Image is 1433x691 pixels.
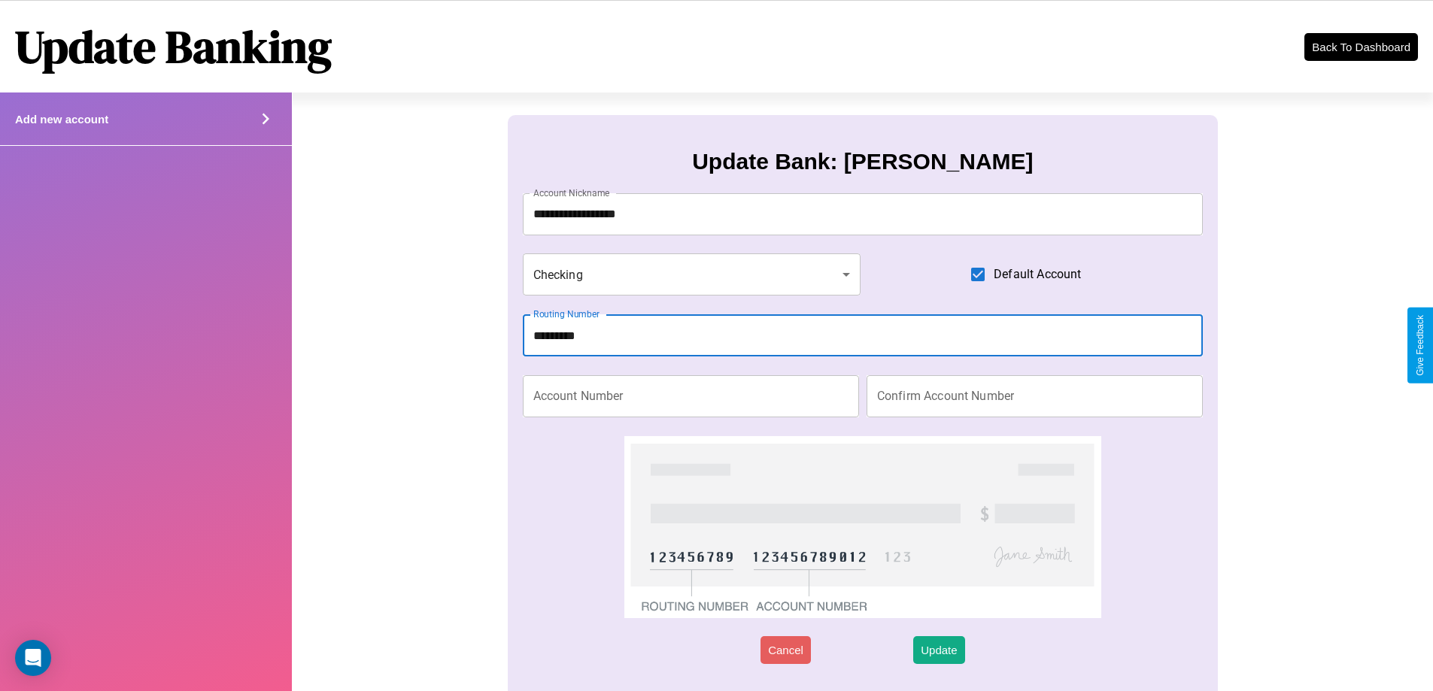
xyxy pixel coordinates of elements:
div: Checking [523,253,861,295]
button: Cancel [761,636,811,664]
button: Update [913,636,964,664]
button: Back To Dashboard [1304,33,1418,61]
img: check [624,436,1101,618]
h4: Add new account [15,113,108,126]
label: Routing Number [533,308,600,320]
div: Open Intercom Messenger [15,640,51,676]
label: Account Nickname [533,186,610,199]
h3: Update Bank: [PERSON_NAME] [692,149,1033,174]
h1: Update Banking [15,16,332,77]
div: Give Feedback [1415,315,1425,376]
span: Default Account [994,265,1081,283]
